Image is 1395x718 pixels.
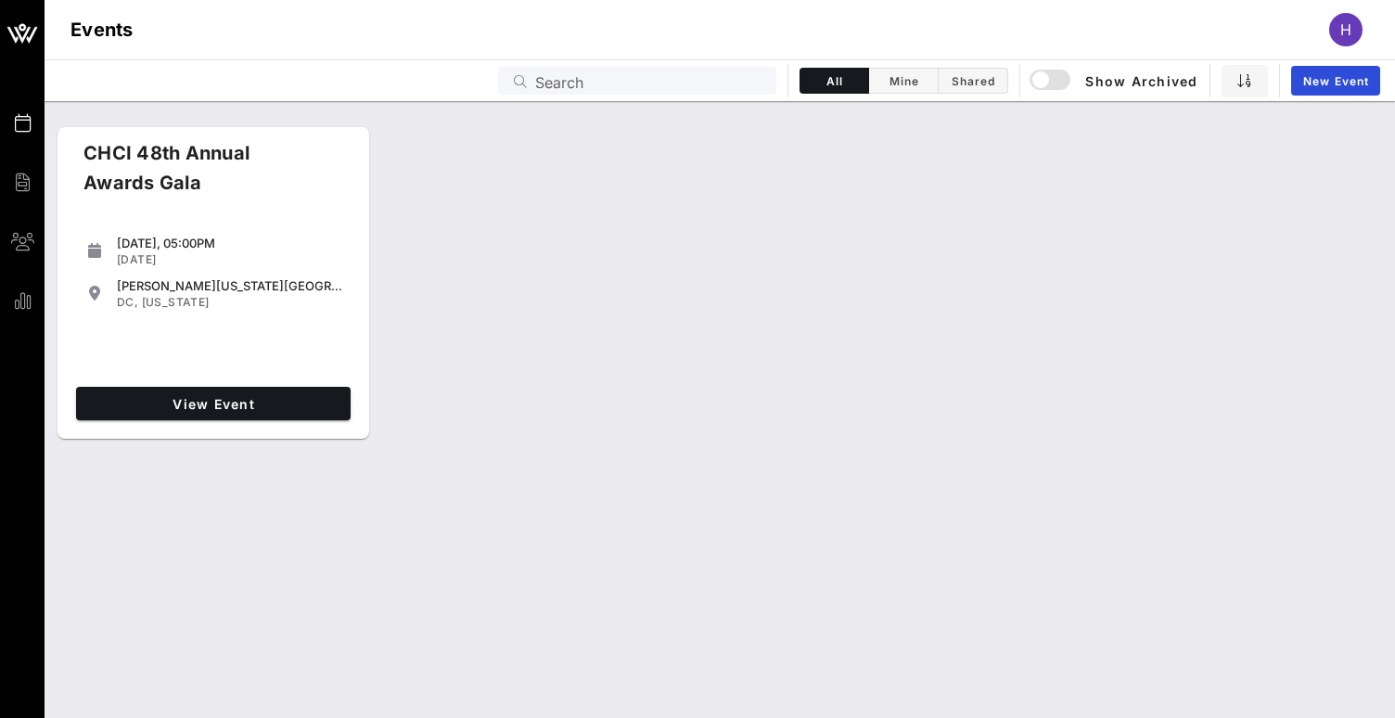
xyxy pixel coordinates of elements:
[800,68,869,94] button: All
[69,138,330,212] div: CHCI 48th Annual Awards Gala
[1032,70,1197,92] span: Show Archived
[812,74,857,88] span: All
[83,396,343,412] span: View Event
[70,15,134,45] h1: Events
[1031,64,1198,97] button: Show Archived
[117,278,343,293] div: [PERSON_NAME][US_STATE][GEOGRAPHIC_DATA]
[1329,13,1363,46] div: H
[1291,66,1380,96] a: New Event
[939,68,1008,94] button: Shared
[1340,20,1351,39] span: H
[869,68,939,94] button: Mine
[950,74,996,88] span: Shared
[1302,74,1369,88] span: New Event
[880,74,927,88] span: Mine
[117,295,138,309] span: DC,
[117,252,343,267] div: [DATE]
[76,387,351,420] a: View Event
[142,295,210,309] span: [US_STATE]
[117,236,343,250] div: [DATE], 05:00PM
